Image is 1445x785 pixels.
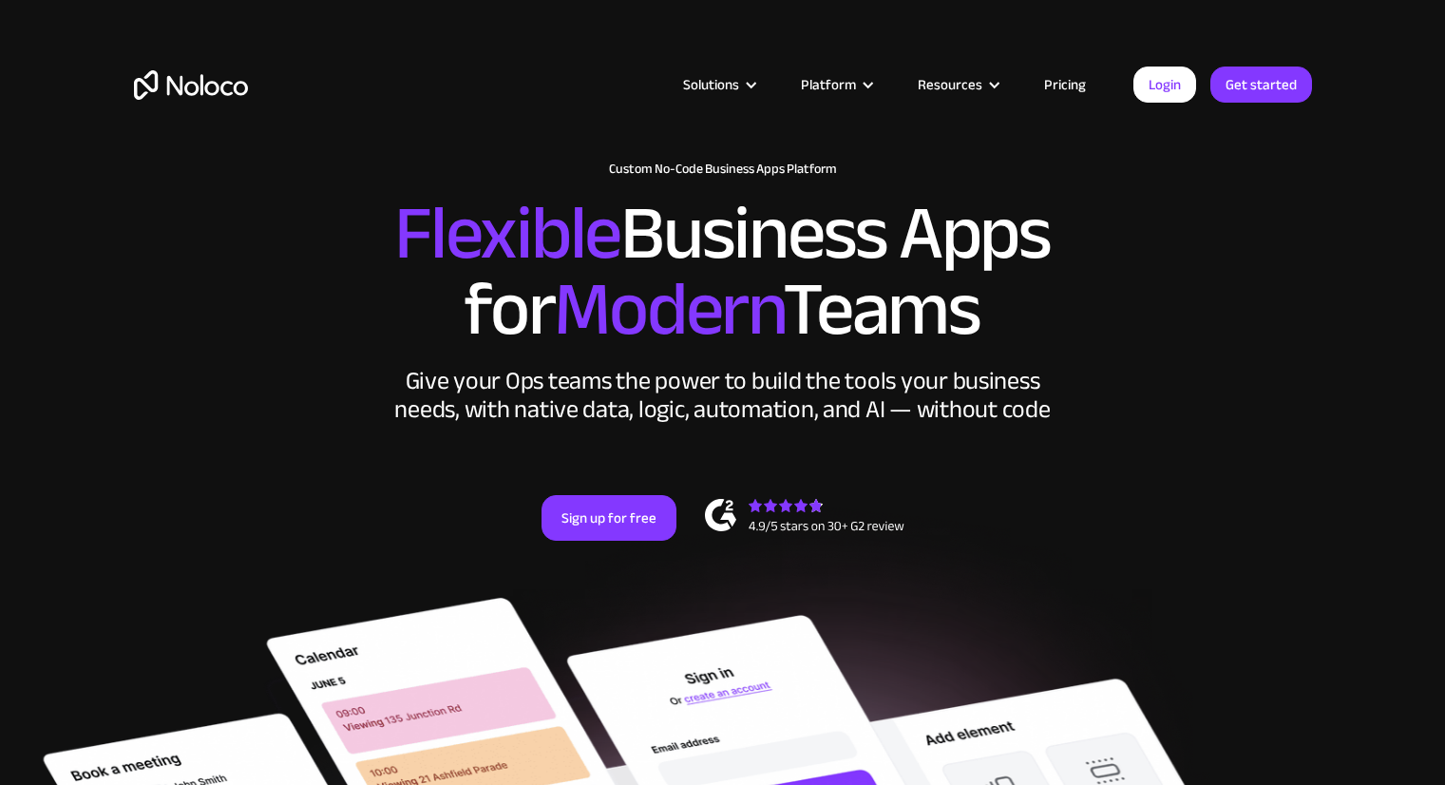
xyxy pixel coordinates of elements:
a: Get started [1210,67,1312,103]
div: Platform [801,72,856,97]
div: Resources [918,72,982,97]
a: Pricing [1020,72,1110,97]
h2: Business Apps for Teams [134,196,1312,348]
span: Modern [554,239,783,380]
span: Flexible [394,163,620,304]
a: Sign up for free [542,495,676,541]
div: Give your Ops teams the power to build the tools your business needs, with native data, logic, au... [390,367,1055,424]
a: home [134,70,248,100]
div: Solutions [659,72,777,97]
div: Solutions [683,72,739,97]
a: Login [1133,67,1196,103]
div: Platform [777,72,894,97]
div: Resources [894,72,1020,97]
